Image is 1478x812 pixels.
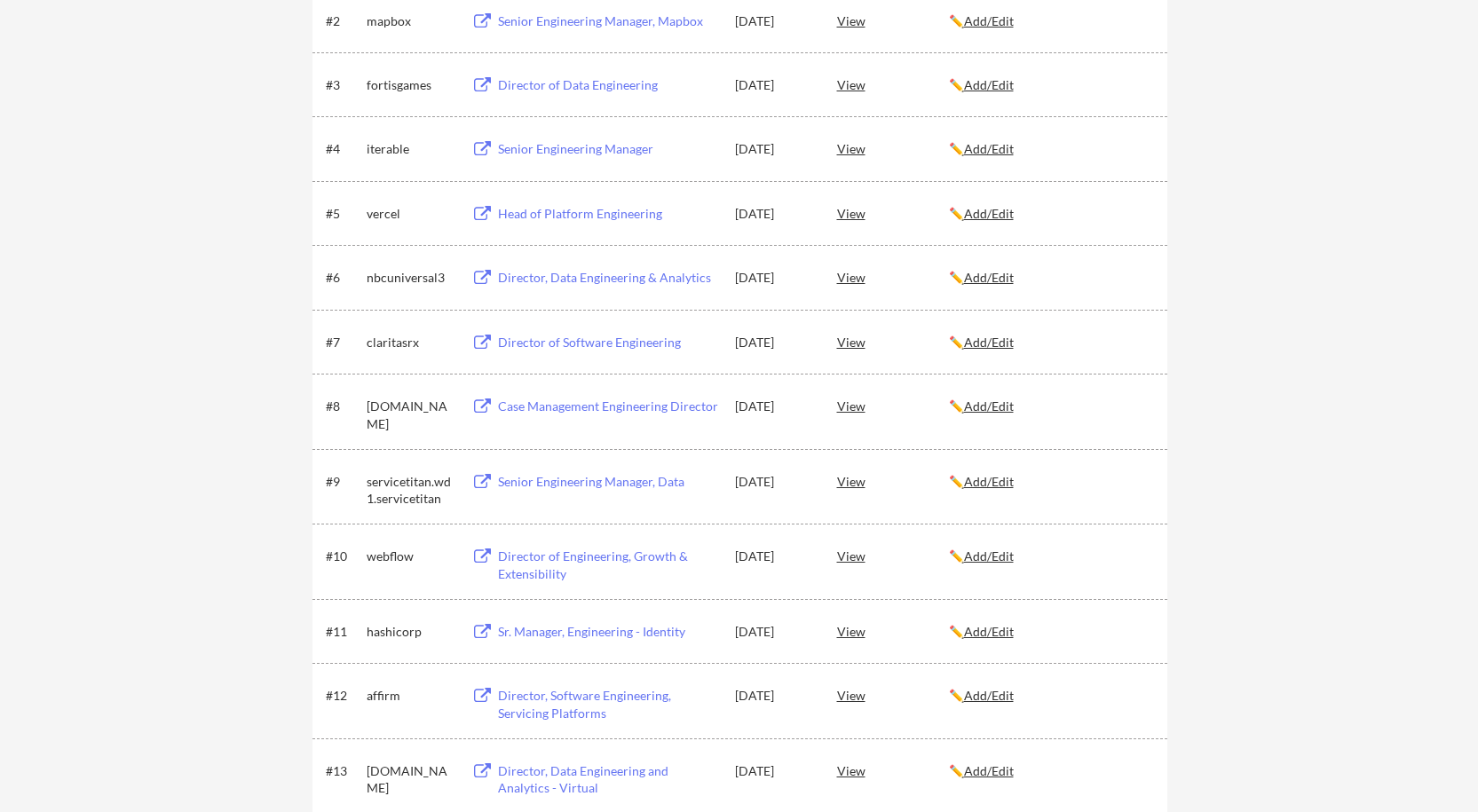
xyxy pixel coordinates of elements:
[949,334,1151,351] div: ✏️
[949,762,1151,780] div: ✏️
[326,140,360,158] div: #4
[498,269,718,287] div: Director, Data Engineering & Analytics
[735,12,813,30] div: [DATE]
[498,398,718,415] div: Case Management Engineering Director
[837,390,949,422] div: View
[837,261,949,293] div: View
[837,615,949,647] div: View
[964,206,1014,221] u: Add/Edit
[498,76,718,94] div: Director of Data Engineering
[326,269,360,287] div: #6
[964,398,1014,414] u: Add/Edit
[367,205,455,223] div: vercel
[367,12,455,30] div: mapbox
[735,687,813,705] div: [DATE]
[735,548,813,565] div: [DATE]
[367,334,455,351] div: claritasrx
[326,12,360,30] div: #2
[964,77,1014,92] u: Add/Edit
[498,473,718,491] div: Senior Engineering Manager, Data
[367,687,455,705] div: affirm
[326,473,360,491] div: #9
[498,687,718,721] div: Director, Software Engineering, Servicing Platforms
[367,269,455,287] div: nbcuniversal3
[735,76,813,94] div: [DATE]
[837,679,949,711] div: View
[964,13,1014,28] u: Add/Edit
[367,762,455,797] div: [DOMAIN_NAME]
[498,623,718,641] div: Sr. Manager, Engineering - Identity
[326,398,360,415] div: #8
[735,140,813,158] div: [DATE]
[837,465,949,497] div: View
[735,762,813,780] div: [DATE]
[837,4,949,36] div: View
[367,140,455,158] div: iterable
[326,623,360,641] div: #11
[367,623,455,641] div: hashicorp
[949,623,1151,641] div: ✏️
[498,334,718,351] div: Director of Software Engineering
[949,205,1151,223] div: ✏️
[735,269,813,287] div: [DATE]
[964,763,1014,778] u: Add/Edit
[326,687,360,705] div: #12
[326,548,360,565] div: #10
[837,540,949,572] div: View
[964,270,1014,285] u: Add/Edit
[837,197,949,229] div: View
[949,76,1151,94] div: ✏️
[326,205,360,223] div: #5
[837,68,949,100] div: View
[498,205,718,223] div: Head of Platform Engineering
[964,141,1014,156] u: Add/Edit
[735,398,813,415] div: [DATE]
[498,762,718,797] div: Director, Data Engineering and Analytics - Virtual
[735,623,813,641] div: [DATE]
[367,473,455,508] div: servicetitan.wd1.servicetitan
[964,335,1014,350] u: Add/Edit
[949,12,1151,30] div: ✏️
[964,474,1014,489] u: Add/Edit
[949,398,1151,415] div: ✏️
[949,473,1151,491] div: ✏️
[735,473,813,491] div: [DATE]
[837,326,949,358] div: View
[498,548,718,582] div: Director of Engineering, Growth & Extensibility
[837,754,949,786] div: View
[367,398,455,432] div: [DOMAIN_NAME]
[964,688,1014,703] u: Add/Edit
[964,548,1014,564] u: Add/Edit
[949,548,1151,565] div: ✏️
[837,132,949,164] div: View
[964,624,1014,639] u: Add/Edit
[949,140,1151,158] div: ✏️
[326,334,360,351] div: #7
[949,687,1151,705] div: ✏️
[326,76,360,94] div: #3
[367,548,455,565] div: webflow
[498,140,718,158] div: Senior Engineering Manager
[326,762,360,780] div: #13
[949,269,1151,287] div: ✏️
[735,334,813,351] div: [DATE]
[498,12,718,30] div: Senior Engineering Manager, Mapbox
[367,76,455,94] div: fortisgames
[735,205,813,223] div: [DATE]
